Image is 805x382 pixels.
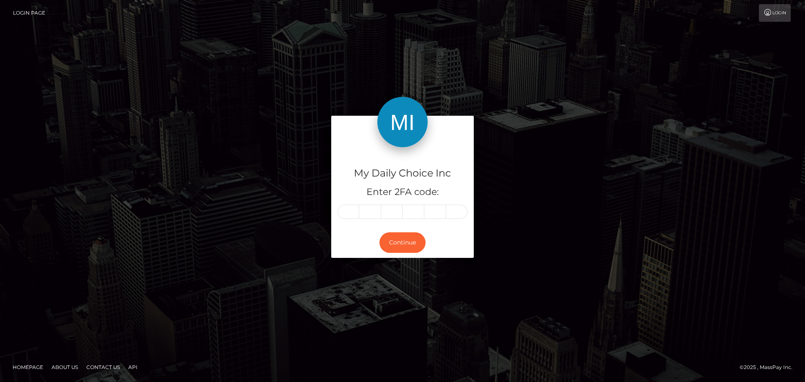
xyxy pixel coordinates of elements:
[379,232,426,253] button: Continue
[83,361,123,374] a: Contact Us
[759,4,791,22] a: Login
[740,363,799,372] div: © 2025 , MassPay Inc.
[48,361,81,374] a: About Us
[9,361,47,374] a: Homepage
[13,4,45,22] a: Login Page
[125,361,141,374] a: API
[377,97,428,147] img: My Daily Choice Inc
[338,186,467,199] h5: Enter 2FA code:
[338,166,467,181] h4: My Daily Choice Inc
